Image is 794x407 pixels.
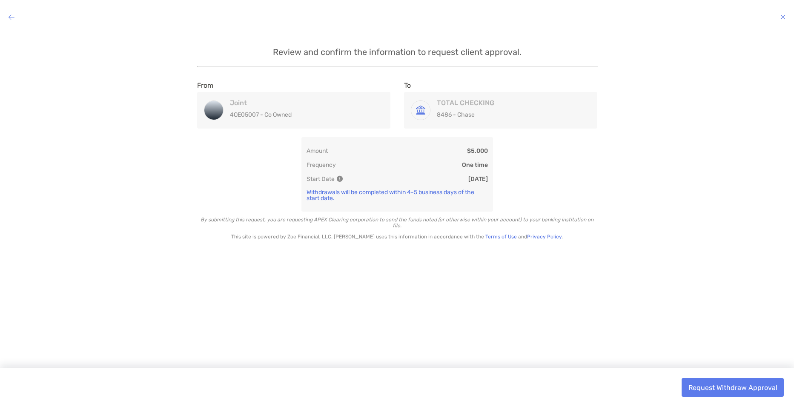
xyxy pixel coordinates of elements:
[230,99,374,107] h4: Joint
[307,161,336,169] p: Frequency
[682,378,784,397] button: Request Withdraw Approval
[468,175,488,183] p: [DATE]
[485,234,517,240] a: Terms of Use
[307,175,342,183] p: Start Date
[404,81,411,89] label: To
[307,189,488,201] p: Withdrawals will be completed within 4-5 business days of the start date.
[437,109,581,120] p: 8486 - Chase
[197,47,597,57] p: Review and confirm the information to request client approval.
[437,99,581,107] h4: TOTAL CHECKING
[197,217,597,229] p: By submitting this request, you are requesting APEX Clearing corporation to send the funds noted ...
[204,101,223,120] img: Joint
[462,161,488,169] p: One time
[527,234,562,240] a: Privacy Policy
[307,147,328,155] p: Amount
[197,81,213,89] label: From
[411,101,430,120] img: TOTAL CHECKING
[467,147,488,155] p: $5,000
[230,109,374,120] p: 4QE05007 - Co Owned
[197,234,597,240] p: This site is powered by Zoe Financial, LLC. [PERSON_NAME] uses this information in accordance wit...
